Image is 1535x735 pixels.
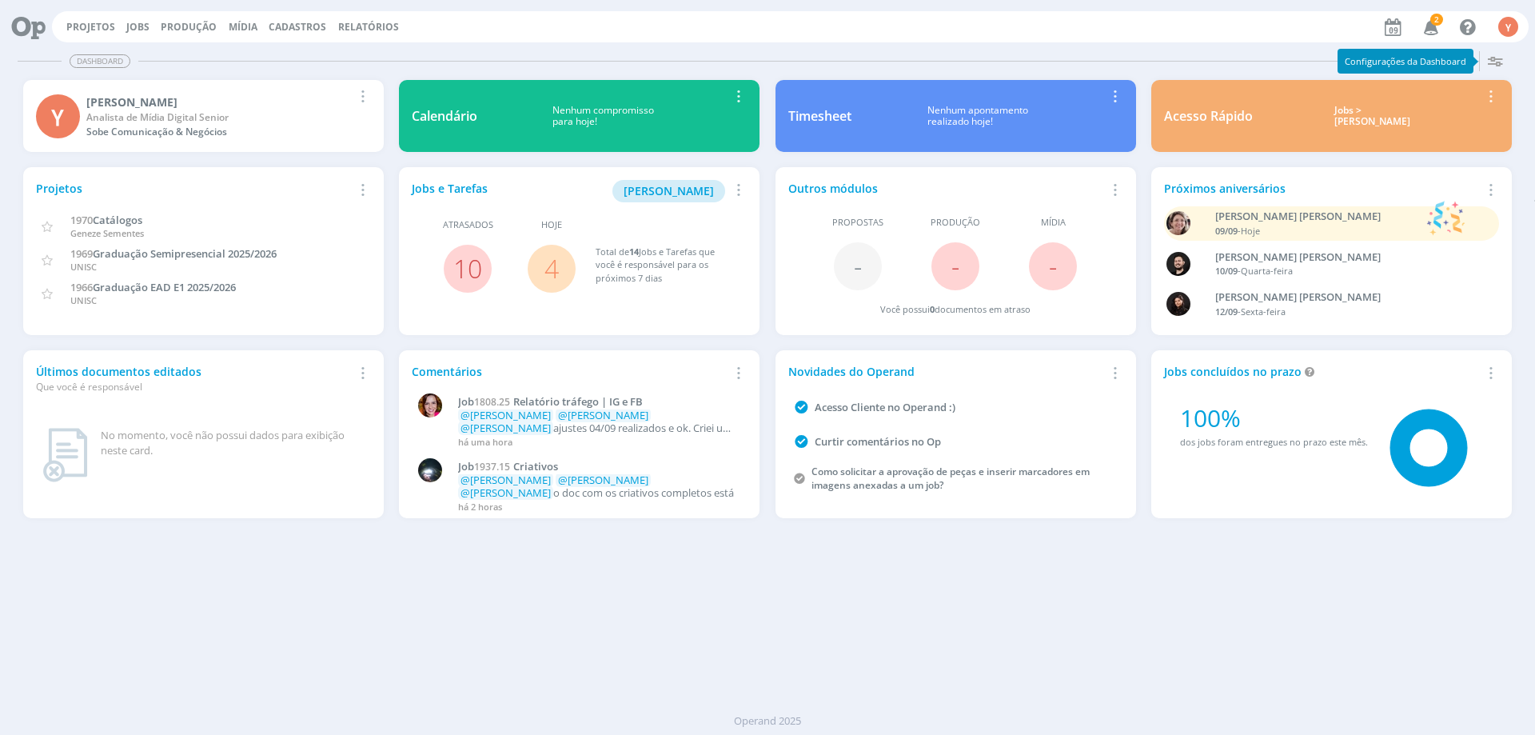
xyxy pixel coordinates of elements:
[1164,180,1481,197] div: Próximos aniversários
[880,303,1031,317] div: Você possui documentos em atraso
[1241,225,1260,237] span: Hoje
[788,180,1105,197] div: Outros módulos
[1265,105,1481,128] div: Jobs > [PERSON_NAME]
[1215,290,1474,306] div: Luana da Silva de Andrade
[70,213,93,227] span: 1970
[788,363,1105,380] div: Novidades do Operand
[412,363,728,380] div: Comentários
[1166,252,1190,276] img: B
[264,21,331,34] button: Cadastros
[811,465,1090,492] a: Como solicitar a aprovação de peças e inserir marcadores em imagens anexadas a um job?
[1164,106,1253,126] div: Acesso Rápido
[1241,306,1286,318] span: Sexta-feira
[229,20,257,34] a: Mídia
[1215,250,1474,266] div: Bruno Corralo Granata
[36,380,353,394] div: Que você é responsável
[1215,225,1238,237] span: 09/09
[931,216,980,230] span: Produção
[612,180,725,202] button: [PERSON_NAME]
[1497,13,1519,41] button: Y
[513,459,558,473] span: Criativos
[458,461,738,473] a: Job1937.15Criativos
[156,21,221,34] button: Produção
[1041,216,1066,230] span: Mídia
[1215,209,1419,225] div: Aline Beatriz Jackisch
[513,394,643,409] span: Relatório tráfego | IG e FB
[460,485,551,500] span: @[PERSON_NAME]
[70,212,142,227] a: 1970Catálogos
[93,246,277,261] span: Graduação Semipresencial 2025/2026
[86,125,353,139] div: Sobe Comunicação & Negócios
[474,395,510,409] span: 1808.25
[541,218,562,232] span: Hoje
[851,105,1105,128] div: Nenhum apontamento realizado hoje!
[1166,211,1190,235] img: A
[70,227,144,239] span: Geneze Sementes
[458,396,738,409] a: Job1808.25Relatório tráfego | IG e FB
[1049,249,1057,283] span: -
[412,106,477,126] div: Calendário
[269,20,326,34] span: Cadastros
[122,21,154,34] button: Jobs
[1164,363,1481,380] div: Jobs concluídos no prazo
[93,213,142,227] span: Catálogos
[86,94,353,110] div: Yuri Lopardo
[951,249,959,283] span: -
[815,400,955,414] a: Acesso Cliente no Operand :)
[1215,265,1474,278] div: -
[460,421,551,435] span: @[PERSON_NAME]
[86,110,353,125] div: Analista de Mídia Digital Senior
[70,280,93,294] span: 1966
[161,20,217,34] a: Produção
[36,363,353,394] div: Últimos documentos editados
[1413,13,1446,42] button: 2
[1430,14,1443,26] span: 2
[629,246,639,258] span: 14
[832,216,883,230] span: Propostas
[333,21,404,34] button: Relatórios
[458,474,738,499] p: o doc com os criativos completos está
[458,436,512,448] span: há uma hora
[1215,225,1419,238] div: -
[70,54,130,68] span: Dashboard
[1180,436,1368,449] div: dos jobs foram entregues no prazo este mês.
[70,294,97,306] span: UNISC
[42,428,88,482] img: dashboard_not_found.png
[854,249,862,283] span: -
[460,473,551,487] span: @[PERSON_NAME]
[62,21,120,34] button: Projetos
[458,501,502,513] span: há 2 horas
[1166,292,1190,316] img: L
[443,218,493,232] span: Atrasados
[418,458,442,482] img: G
[70,279,236,294] a: 1966Graduação EAD E1 2025/2026
[1180,400,1368,436] div: 100%
[66,20,115,34] a: Projetos
[477,105,728,128] div: Nenhum compromisso para hoje!
[36,94,80,138] div: Y
[558,473,648,487] span: @[PERSON_NAME]
[1215,265,1238,277] span: 10/09
[70,261,97,273] span: UNISC
[930,303,935,315] span: 0
[93,280,236,294] span: Graduação EAD E1 2025/2026
[624,183,714,198] span: [PERSON_NAME]
[775,80,1136,152] a: TimesheetNenhum apontamentorealizado hoje!
[36,180,353,197] div: Projetos
[458,409,738,434] p: ajustes 04/09 realizados e ok. Criei uma pasta
[788,106,851,126] div: Timesheet
[453,251,482,286] a: 10
[418,393,442,417] img: B
[1338,49,1473,74] div: Configurações da Dashboard
[1215,306,1474,319] div: -
[23,80,384,152] a: Y[PERSON_NAME]Analista de Mídia Digital SeniorSobe Comunicação & Negócios
[412,180,728,202] div: Jobs e Tarefas
[474,460,510,473] span: 1937.15
[101,428,365,459] div: No momento, você não possui dados para exibição neste card.
[596,246,732,286] div: Total de Jobs e Tarefas que você é responsável para os próximos 7 dias
[815,434,941,449] a: Curtir comentários no Op
[558,408,648,422] span: @[PERSON_NAME]
[544,251,559,286] a: 4
[338,20,399,34] a: Relatórios
[70,246,93,261] span: 1969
